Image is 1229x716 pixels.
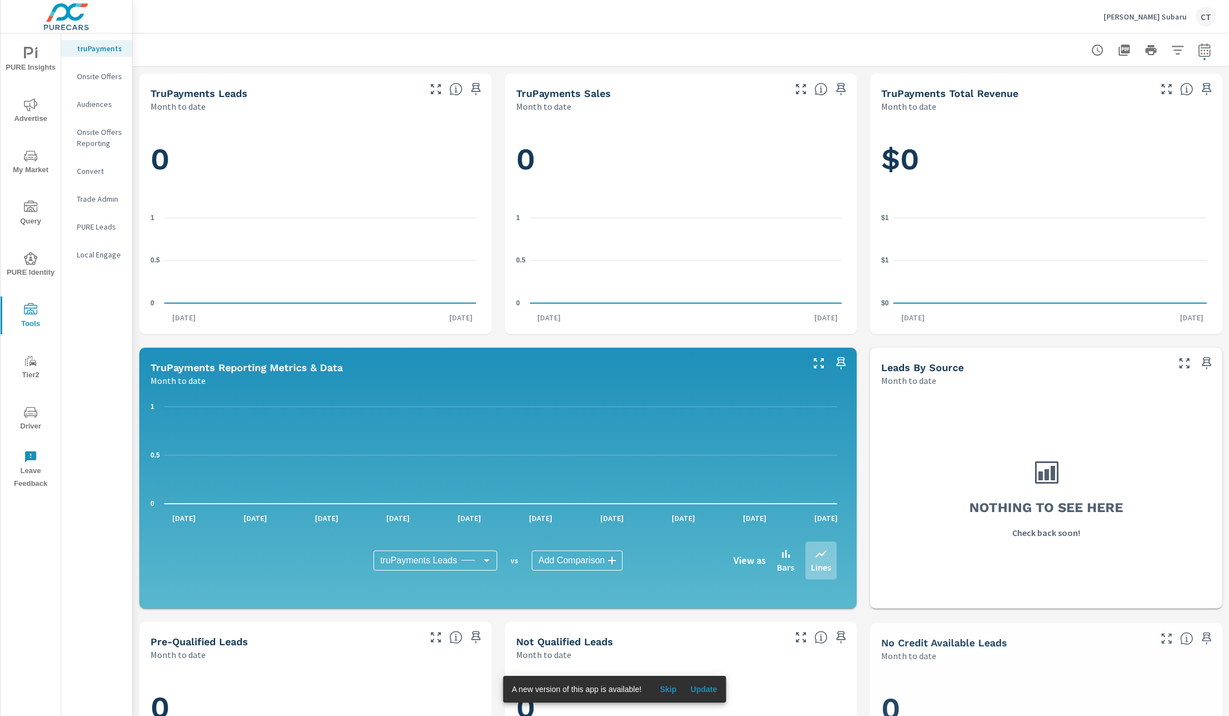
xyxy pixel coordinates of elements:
div: Onsite Offers [61,68,132,85]
span: PURE Insights [4,47,57,74]
text: 0 [516,299,520,307]
span: truPayments Leads [380,555,457,566]
p: Month to date [881,649,936,663]
h5: truPayments Sales [516,87,611,99]
span: Add Comparison [538,555,605,566]
span: The number of truPayments leads. [449,82,463,96]
text: 0.5 [150,451,160,459]
p: Month to date [150,100,206,113]
p: [DATE] [807,513,846,524]
h5: Not Qualified Leads [516,636,613,647]
p: [DATE] [530,312,569,323]
span: Advertise [4,98,57,125]
p: PURE Leads [77,221,123,232]
p: [DATE] [307,513,346,524]
span: Leave Feedback [4,450,57,490]
div: Trade Admin [61,191,132,207]
p: [DATE] [592,513,631,524]
p: Audiences [77,99,123,110]
p: [DATE] [164,513,203,524]
div: CT [1196,7,1216,27]
button: Make Fullscreen [427,629,445,646]
span: Query [4,201,57,228]
text: $0 [881,299,889,307]
h5: truPayments Leads [150,87,247,99]
h1: 0 [150,140,480,178]
span: Save this to your personalized report [832,629,850,646]
button: "Export Report to PDF" [1113,39,1135,61]
p: Check back soon! [1012,526,1080,539]
p: [DATE] [236,513,275,524]
text: 0.5 [516,256,526,264]
p: Bars [777,561,794,574]
p: [DATE] [441,312,480,323]
p: [DATE] [378,513,417,524]
h5: Leads By Source [881,362,964,373]
div: truPayments Leads [373,551,497,571]
p: [DATE] [735,513,774,524]
button: Make Fullscreen [810,354,828,372]
h5: truPayments Total Revenue [881,87,1018,99]
span: A lead that has been submitted but has not gone through the credit application process. [1180,632,1193,645]
button: Make Fullscreen [1175,354,1193,372]
span: Save this to your personalized report [1198,80,1216,98]
button: Apply Filters [1167,39,1189,61]
span: Tier2 [4,354,57,382]
button: Make Fullscreen [427,80,445,98]
button: Make Fullscreen [1158,80,1175,98]
p: Month to date [150,648,206,661]
p: [PERSON_NAME] Subaru [1104,12,1187,22]
text: 1 [516,214,520,222]
text: 0 [150,299,154,307]
button: Skip [650,680,686,698]
div: Add Comparison [532,551,623,571]
p: [DATE] [164,312,203,323]
div: Onsite Offers Reporting [61,124,132,152]
text: 1 [150,214,154,222]
text: 1 [150,403,154,411]
span: Save this to your personalized report [467,80,485,98]
text: 0 [150,500,154,508]
div: Local Engage [61,246,132,263]
p: [DATE] [450,513,489,524]
p: Onsite Offers Reporting [77,126,123,149]
span: My Market [4,149,57,177]
button: Make Fullscreen [1158,630,1175,647]
p: Trade Admin [77,193,123,204]
text: $1 [881,214,889,222]
span: Save this to your personalized report [832,354,850,372]
p: Month to date [881,374,936,387]
div: PURE Leads [61,218,132,235]
span: Tools [4,303,57,330]
span: A new version of this app is available! [512,685,642,694]
button: Select Date Range [1193,39,1216,61]
button: Make Fullscreen [792,80,810,98]
span: Total revenue from sales matched to a truPayments lead. [Source: This data is sourced from the de... [1180,82,1193,96]
p: Month to date [516,100,571,113]
span: Save this to your personalized report [1198,630,1216,647]
h5: Pre-Qualified Leads [150,636,248,647]
span: Save this to your personalized report [832,80,850,98]
p: Local Engage [77,249,123,260]
div: truPayments [61,40,132,57]
span: PURE Identity [4,252,57,279]
span: Save this to your personalized report [1198,354,1216,372]
text: $1 [881,256,889,264]
p: vs [497,556,532,566]
text: 0.5 [150,256,160,264]
span: Driver [4,406,57,433]
span: Update [691,684,717,694]
h1: $0 [881,140,1211,178]
p: Onsite Offers [77,71,123,82]
p: [DATE] [807,312,846,323]
p: [DATE] [893,312,932,323]
button: Print Report [1140,39,1162,61]
p: truPayments [77,43,123,54]
p: [DATE] [521,513,560,524]
div: nav menu [1,33,61,495]
p: Convert [77,165,123,177]
h3: Nothing to see here [969,498,1123,517]
p: Month to date [150,374,206,387]
h5: truPayments Reporting Metrics & Data [150,362,343,373]
p: [DATE] [1172,312,1211,323]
